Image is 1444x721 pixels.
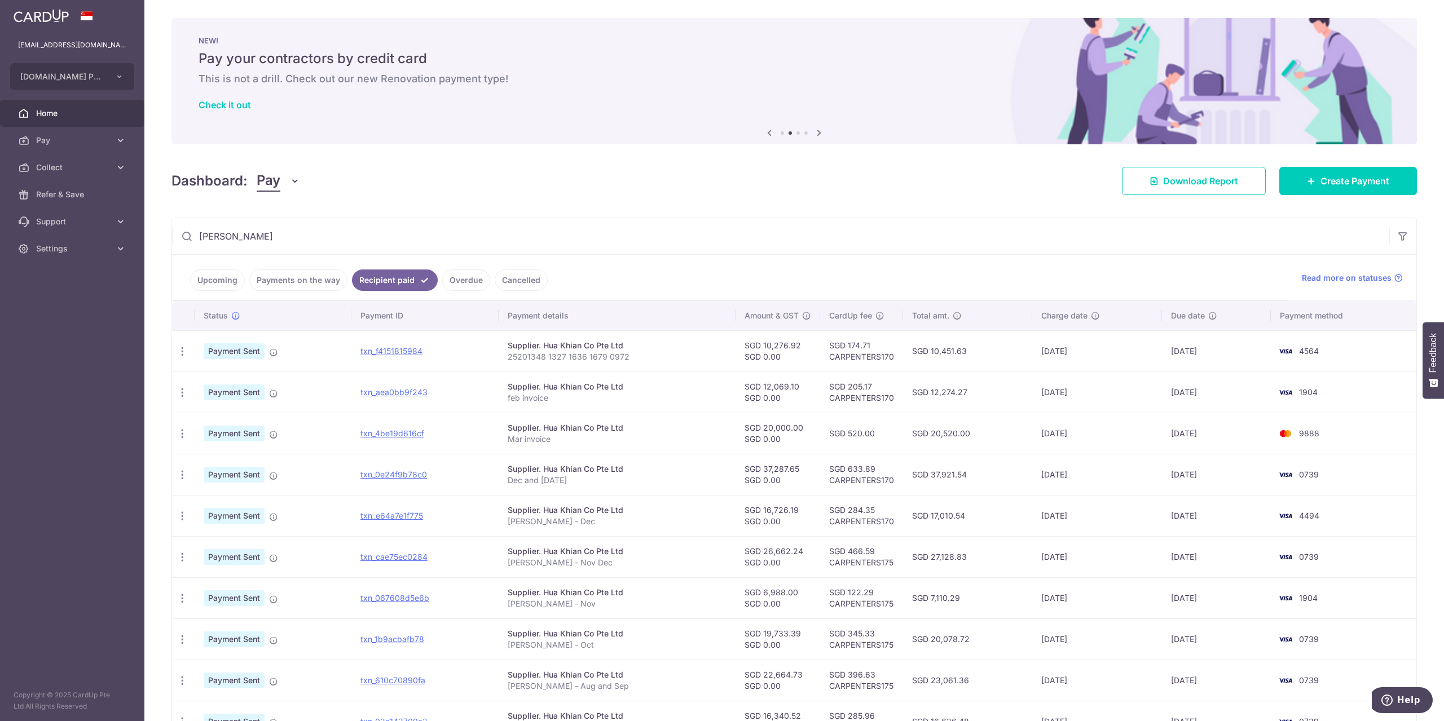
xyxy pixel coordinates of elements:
[257,170,280,192] span: Pay
[36,162,111,173] span: Collect
[1299,552,1319,561] span: 0739
[508,598,727,609] p: [PERSON_NAME] - Nov
[508,351,727,362] p: 25201348 1327 1636 1679 0972
[171,18,1417,144] img: Renovation banner
[1274,550,1297,564] img: Bank Card
[903,454,1032,495] td: SGD 37,921.54
[352,269,438,291] a: Recipient paid
[171,171,248,191] h4: Dashboard:
[172,218,1389,254] input: Search by recipient name, payment id or reference
[1162,454,1271,495] td: [DATE]
[736,618,820,660] td: SGD 19,733.39 SGD 0.00
[1299,470,1319,479] span: 0739
[190,269,245,291] a: Upcoming
[1320,174,1389,188] span: Create Payment
[257,170,300,192] button: Pay
[1274,674,1297,687] img: Bank Card
[1299,593,1318,603] span: 1904
[1302,272,1392,284] span: Read more on statuses
[360,470,427,479] a: txn_0e24f9b78c0
[204,467,265,483] span: Payment Sent
[912,310,949,321] span: Total amt.
[249,269,347,291] a: Payments on the way
[204,426,265,441] span: Payment Sent
[1372,687,1433,715] iframe: Opens a widget where you can find more information
[204,549,265,565] span: Payment Sent
[1299,634,1319,644] span: 0739
[36,216,111,227] span: Support
[903,536,1032,577] td: SGD 27,128.83
[1162,618,1271,660] td: [DATE]
[508,475,727,486] p: Dec and [DATE]
[14,9,69,23] img: CardUp
[736,660,820,701] td: SGD 22,664.73 SGD 0.00
[1163,174,1238,188] span: Download Report
[508,557,727,568] p: [PERSON_NAME] - Nov Dec
[903,371,1032,413] td: SGD 12,274.27
[10,63,134,90] button: [DOMAIN_NAME] PTE. LTD.
[736,495,820,536] td: SGD 16,726.19 SGD 0.00
[736,577,820,618] td: SGD 6,988.00 SGD 0.00
[1032,330,1162,371] td: [DATE]
[204,343,265,359] span: Payment Sent
[351,301,499,330] th: Payment ID
[1274,591,1297,605] img: Bank Card
[745,310,799,321] span: Amount & GST
[360,346,422,356] a: txn_f4151815984
[1299,675,1319,685] span: 0739
[1299,387,1318,397] span: 1904
[199,72,1390,86] h6: This is not a drill. Check out our new Renovation payment type!
[360,552,428,561] a: txn_cae75ec0284
[18,39,126,51] p: [EMAIL_ADDRESS][DOMAIN_NAME]
[820,413,903,454] td: SGD 520.00
[508,628,727,639] div: Supplier. Hua Khian Co Pte Ltd
[820,371,903,413] td: SGD 205.17 CARPENTERS170
[903,413,1032,454] td: SGD 20,520.00
[1274,509,1297,523] img: Bank Card
[1279,167,1417,195] a: Create Payment
[204,590,265,606] span: Payment Sent
[903,618,1032,660] td: SGD 20,078.72
[508,340,727,351] div: Supplier. Hua Khian Co Pte Ltd
[1041,310,1088,321] span: Charge date
[820,618,903,660] td: SGD 345.33 CARPENTERS175
[820,660,903,701] td: SGD 396.63 CARPENTERS175
[508,422,727,434] div: Supplier. Hua Khian Co Pte Ltd
[204,310,228,321] span: Status
[820,495,903,536] td: SGD 284.35 CARPENTERS170
[903,495,1032,536] td: SGD 17,010.54
[499,301,736,330] th: Payment details
[1032,495,1162,536] td: [DATE]
[204,384,265,400] span: Payment Sent
[736,536,820,577] td: SGD 26,662.24 SGD 0.00
[1299,511,1319,520] span: 4494
[1274,632,1297,646] img: Bank Card
[820,577,903,618] td: SGD 122.29 CARPENTERS175
[204,673,265,688] span: Payment Sent
[199,36,1390,45] p: NEW!
[1162,577,1271,618] td: [DATE]
[36,135,111,146] span: Pay
[360,428,424,438] a: txn_4be19d616cf
[1274,386,1297,399] img: Bank Card
[1302,272,1403,284] a: Read more on statuses
[508,680,727,692] p: [PERSON_NAME] - Aug and Sep
[1171,310,1205,321] span: Due date
[1271,301,1416,330] th: Payment method
[508,516,727,527] p: [PERSON_NAME] - Dec
[1032,454,1162,495] td: [DATE]
[508,587,727,598] div: Supplier. Hua Khian Co Pte Ltd
[442,269,490,291] a: Overdue
[360,634,424,644] a: txn_1b9acbafb78
[508,546,727,557] div: Supplier. Hua Khian Co Pte Ltd
[20,71,104,82] span: [DOMAIN_NAME] PTE. LTD.
[199,99,251,110] a: Check it out
[736,371,820,413] td: SGD 12,069.10 SGD 0.00
[1032,413,1162,454] td: [DATE]
[360,511,423,520] a: txn_e64a7e1f775
[204,631,265,647] span: Payment Sent
[508,381,727,392] div: Supplier. Hua Khian Co Pte Ltd
[1162,536,1271,577] td: [DATE]
[903,577,1032,618] td: SGD 7,110.29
